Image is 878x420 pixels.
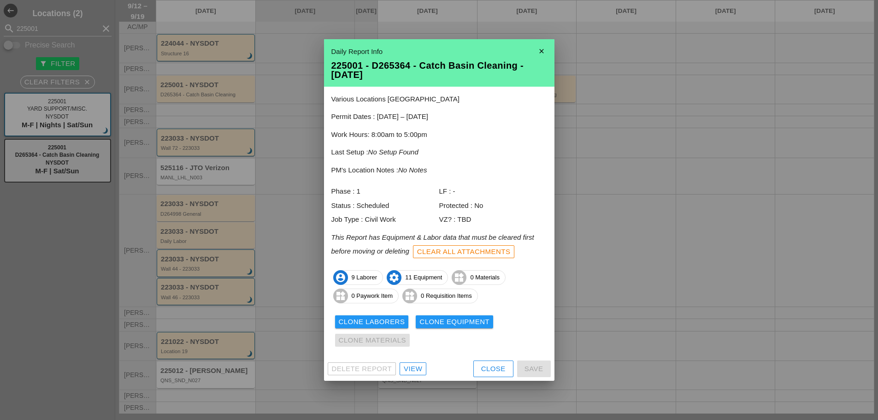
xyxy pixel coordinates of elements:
p: Various Locations [GEOGRAPHIC_DATA] [331,94,547,105]
div: 225001 - D265364 - Catch Basin Cleaning - [DATE] [331,61,547,79]
button: Clone Equipment [416,315,493,328]
div: Job Type : Civil Work [331,214,439,225]
i: settings [387,270,401,285]
div: Protected : No [439,201,547,211]
i: No Notes [398,166,427,174]
button: Clear All Attachments [413,245,515,258]
a: View [400,362,426,375]
div: Clone Equipment [419,317,489,327]
div: Daily Report Info [331,47,547,57]
i: No Setup Found [368,148,418,156]
div: Clear All Attachments [417,247,511,257]
i: widgets [402,289,417,303]
i: close [532,42,551,60]
i: widgets [333,289,348,303]
i: This Report has Equipment & Labor data that must be cleared first before moving or deleting [331,233,534,255]
p: Permit Dates : [DATE] – [DATE] [331,112,547,122]
div: Close [481,364,506,374]
button: Close [473,361,513,377]
p: Work Hours: 8:00am to 5:00pm [331,130,547,140]
span: 0 Paywork Item [334,289,399,303]
span: 0 Materials [452,270,505,285]
div: View [404,364,422,374]
span: 9 Laborer [334,270,383,285]
span: 0 Requisition Items [403,289,477,303]
p: Last Setup : [331,147,547,158]
span: 11 Equipment [387,270,448,285]
i: account_circle [333,270,348,285]
p: PM's Location Notes : [331,165,547,176]
div: Phase : 1 [331,186,439,197]
div: Clone Laborers [339,317,405,327]
div: VZ? : TBD [439,214,547,225]
i: widgets [452,270,466,285]
div: LF : - [439,186,547,197]
div: Status : Scheduled [331,201,439,211]
button: Clone Laborers [335,315,409,328]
